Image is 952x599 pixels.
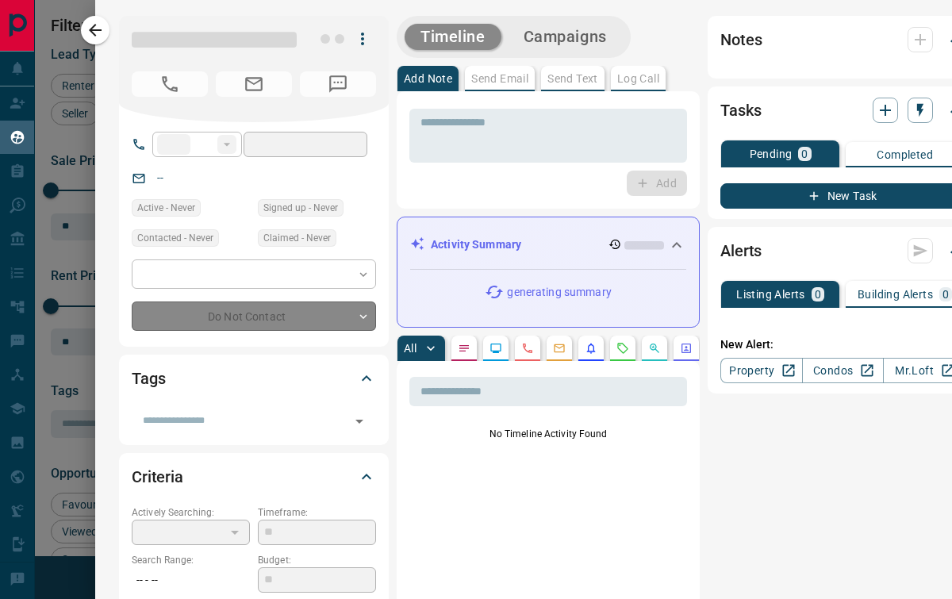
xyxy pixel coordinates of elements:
[507,284,611,301] p: generating summary
[458,342,470,355] svg: Notes
[801,148,808,159] p: 0
[858,289,933,300] p: Building Alerts
[263,200,338,216] span: Signed up - Never
[132,458,376,496] div: Criteria
[132,366,165,391] h2: Tags
[137,200,195,216] span: Active - Never
[720,238,762,263] h2: Alerts
[815,289,821,300] p: 0
[258,505,376,520] p: Timeframe:
[132,359,376,397] div: Tags
[750,148,793,159] p: Pending
[585,342,597,355] svg: Listing Alerts
[348,410,370,432] button: Open
[489,342,502,355] svg: Lead Browsing Activity
[132,464,183,490] h2: Criteria
[263,230,331,246] span: Claimed - Never
[877,149,933,160] p: Completed
[720,27,762,52] h2: Notes
[720,98,761,123] h2: Tasks
[431,236,521,253] p: Activity Summary
[132,71,208,97] span: No Number
[508,24,623,50] button: Campaigns
[736,289,805,300] p: Listing Alerts
[137,230,213,246] span: Contacted - Never
[720,358,802,383] a: Property
[410,230,686,259] div: Activity Summary
[405,24,501,50] button: Timeline
[680,342,693,355] svg: Agent Actions
[802,358,884,383] a: Condos
[553,342,566,355] svg: Emails
[157,171,163,184] a: --
[616,342,629,355] svg: Requests
[942,289,949,300] p: 0
[132,553,250,567] p: Search Range:
[521,342,534,355] svg: Calls
[258,553,376,567] p: Budget:
[132,301,376,331] div: Do Not Contact
[132,505,250,520] p: Actively Searching:
[409,427,687,441] p: No Timeline Activity Found
[300,71,376,97] span: No Number
[404,73,452,84] p: Add Note
[404,343,416,354] p: All
[648,342,661,355] svg: Opportunities
[132,567,250,593] p: -- - --
[216,71,292,97] span: No Email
